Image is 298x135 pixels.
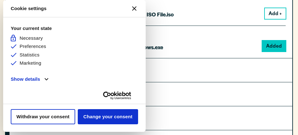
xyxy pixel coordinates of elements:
button: Withdraw your consent [11,109,75,124]
li: Statistics [11,51,138,59]
button: Added [262,41,286,51]
li: Necessary [11,35,138,42]
button: Change your consent [78,109,138,124]
summary: Version 28 [9,82,292,106]
li: Preferences [11,43,138,50]
strong: Your current state [11,25,138,32]
button: Show details [11,76,48,83]
button: Add + [265,8,286,19]
a: Usercentrics Cookiebot - opens new page [96,91,138,100]
summary: Version 29 [9,58,292,82]
li: Marketing [11,60,138,67]
p: SPSS Statistics Version 30 Windows.exe [64,43,163,52]
summary: Version 27 [9,106,292,130]
strong: Cookie settings [11,5,46,12]
button: Close CMP widget [127,1,142,16]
